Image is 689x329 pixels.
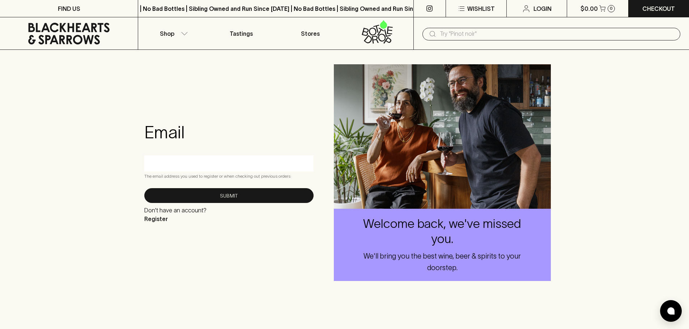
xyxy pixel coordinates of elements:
[667,307,675,315] img: bubble-icon
[230,29,253,38] p: Tastings
[160,29,174,38] p: Shop
[276,17,345,49] a: Stores
[467,4,495,13] p: Wishlist
[610,7,613,10] p: 0
[144,206,207,215] p: Don't have an account?
[58,4,80,13] p: FIND US
[533,4,552,13] p: Login
[301,29,320,38] p: Stores
[144,122,314,142] h3: Email
[138,17,207,49] button: Shop
[642,4,675,13] p: Checkout
[144,188,314,203] button: Submit
[440,28,675,40] input: Try "Pinot noir"
[360,250,525,273] h6: We'll bring you the best wine, beer & spirits to your doorstep.
[207,17,276,49] a: Tastings
[144,215,207,223] p: Register
[144,173,314,180] p: The email address you used to register or when checking out previous orders
[360,216,525,247] h4: Welcome back, we've missed you.
[580,4,598,13] p: $0.00
[334,64,551,209] img: pjver.png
